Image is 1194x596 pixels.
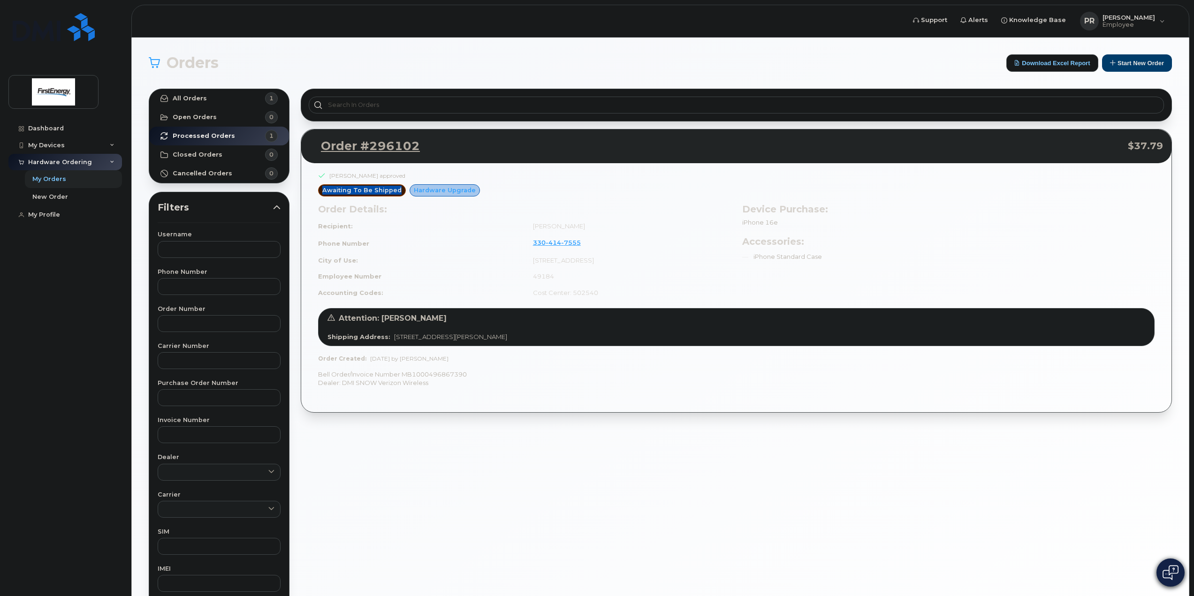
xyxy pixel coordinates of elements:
img: Open chat [1163,565,1179,580]
span: Hardware Upgrade [414,186,476,195]
td: [PERSON_NAME] [525,218,731,234]
span: 1 [269,94,274,103]
strong: Accounting Codes: [318,289,383,296]
td: [STREET_ADDRESS] [525,252,731,269]
li: iPhone Standard Case [742,252,1155,261]
label: Carrier [158,492,281,498]
span: Attention: [PERSON_NAME] [339,314,447,323]
label: Order Number [158,306,281,312]
span: Orders [167,56,219,70]
p: Bell Order/Invoice Number MB1000496867390 [318,370,1155,379]
strong: Closed Orders [173,151,222,158]
strong: Phone Number [318,240,369,247]
label: IMEI [158,566,281,572]
strong: Processed Orders [173,132,235,140]
td: Cost Center: 502540 [525,285,731,301]
p: Dealer: DMI SNOW Verizon Wireless [318,378,1155,387]
a: Cancelled Orders0 [149,164,289,183]
span: 330 [533,239,581,246]
span: awaiting to be shipped [322,186,402,195]
span: Filters [158,201,273,214]
input: Search in orders [309,97,1164,113]
strong: Order Created: [318,355,366,362]
label: Username [158,232,281,238]
strong: Open Orders [173,113,217,121]
button: Start New Order [1102,54,1172,72]
div: [PERSON_NAME] approved [329,172,405,180]
span: 0 [269,150,274,159]
span: 0 [269,113,274,121]
h3: Order Details: [318,202,731,216]
span: iPhone 16e [742,219,778,226]
span: $37.79 [1128,139,1163,153]
label: Invoice Number [158,417,281,423]
a: Processed Orders1 [149,127,289,145]
a: Order #296102 [310,138,420,155]
a: Closed Orders0 [149,145,289,164]
span: 7555 [561,239,581,246]
button: Download Excel Report [1006,54,1098,72]
span: [DATE] by [PERSON_NAME] [370,355,449,362]
strong: Recipient: [318,222,353,230]
label: Carrier Number [158,343,281,349]
label: Dealer [158,454,281,460]
label: Purchase Order Number [158,380,281,386]
span: 1 [269,131,274,140]
a: Open Orders0 [149,108,289,127]
span: 414 [546,239,561,246]
span: 0 [269,169,274,178]
label: SIM [158,529,281,535]
strong: Shipping Address: [327,333,390,340]
strong: Cancelled Orders [173,170,232,177]
label: Phone Number [158,269,281,275]
span: [STREET_ADDRESS][PERSON_NAME] [394,333,507,340]
a: All Orders1 [149,89,289,108]
h3: Accessories: [742,234,1155,249]
a: 3304147555 [533,239,592,246]
strong: City of Use: [318,257,358,264]
td: 49184 [525,268,731,285]
strong: All Orders [173,95,207,102]
h3: Device Purchase: [742,202,1155,216]
strong: Employee Number [318,272,381,280]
